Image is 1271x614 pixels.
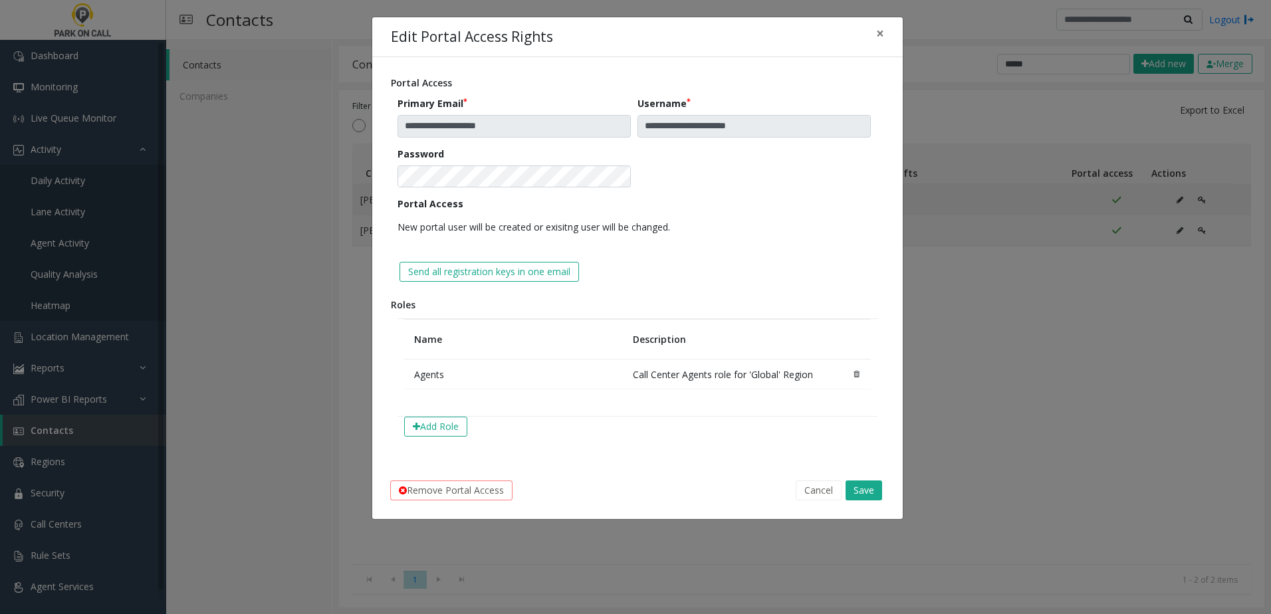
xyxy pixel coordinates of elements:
button: Send all registration keys in one email [400,262,579,282]
label: Username [637,96,691,110]
td: Call Center Agents role for 'Global' Region [623,359,842,389]
button: Close [867,17,893,50]
h4: Edit Portal Access Rights [391,27,553,48]
label: Primary Email [398,96,467,110]
td: Agents [404,359,624,389]
button: Remove Portal Access [390,480,513,500]
span: Portal Access [391,76,452,89]
button: Cancel [796,480,842,500]
button: Save [846,480,882,500]
span: Roles [391,298,415,311]
label: Password [398,147,444,161]
th: Name [404,320,624,359]
th: Description [623,320,842,359]
button: Add Role [404,417,467,437]
label: Portal Access [398,197,463,211]
span: × [876,24,884,43]
p: New portal user will be created or exisitng user will be changed. [398,215,871,239]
